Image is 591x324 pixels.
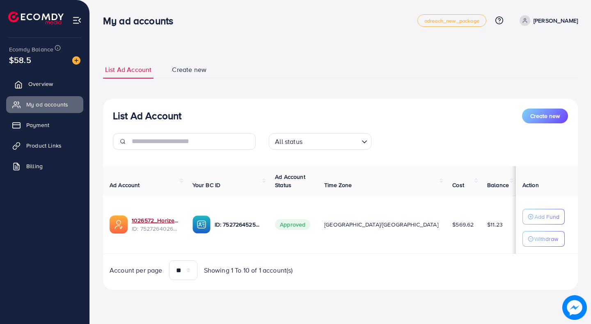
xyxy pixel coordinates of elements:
[192,215,211,234] img: ic-ba-acc.ded83a64.svg
[26,100,68,109] span: My ad accounts
[110,266,163,275] span: Account per page
[452,181,464,189] span: Cost
[110,181,140,189] span: Ad Account
[516,15,578,26] a: [PERSON_NAME]
[172,65,206,74] span: Create new
[305,134,358,148] input: Search for option
[522,231,565,247] button: Withdraw
[424,18,479,23] span: adreach_new_package
[275,219,310,230] span: Approved
[26,162,43,170] span: Billing
[522,209,565,224] button: Add Fund
[26,141,62,150] span: Product Links
[417,14,486,27] a: adreach_new_package
[275,173,305,189] span: Ad Account Status
[522,109,568,123] button: Create new
[6,117,83,133] a: Payment
[26,121,49,129] span: Payment
[273,136,304,148] span: All status
[324,220,438,229] span: [GEOGRAPHIC_DATA]/[GEOGRAPHIC_DATA]
[534,16,578,25] p: [PERSON_NAME]
[487,181,509,189] span: Balance
[215,220,262,229] p: ID: 7527264525683523602
[6,76,83,92] a: Overview
[132,216,179,224] a: 1026572_Horizen Store_1752578018180
[563,296,586,319] img: image
[9,45,53,53] span: Ecomdy Balance
[6,137,83,154] a: Product Links
[324,181,352,189] span: Time Zone
[103,15,180,27] h3: My ad accounts
[6,158,83,174] a: Billing
[192,181,221,189] span: Your BC ID
[105,65,151,74] span: List Ad Account
[204,266,293,275] span: Showing 1 To 10 of 1 account(s)
[522,181,539,189] span: Action
[113,110,181,122] h3: List Ad Account
[534,234,558,244] p: Withdraw
[72,56,80,65] img: image
[452,220,474,229] span: $569.62
[534,212,559,222] p: Add Fund
[269,133,371,150] div: Search for option
[132,224,179,233] span: ID: 7527264026565558290
[6,96,83,113] a: My ad accounts
[530,112,560,120] span: Create new
[110,215,128,234] img: ic-ads-acc.e4c84228.svg
[8,12,64,24] img: logo
[72,16,82,25] img: menu
[28,80,53,88] span: Overview
[132,216,179,233] div: <span class='underline'>1026572_Horizen Store_1752578018180</span></br>7527264026565558290
[9,54,31,66] span: $58.5
[487,220,503,229] span: $11.23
